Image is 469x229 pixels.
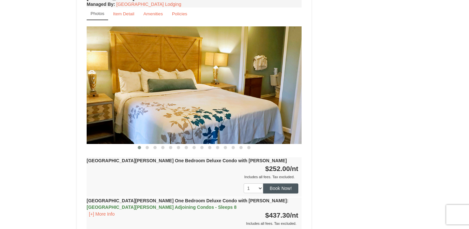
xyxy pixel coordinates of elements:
[172,11,187,16] small: Policies
[87,26,302,144] img: 18876286-122-159e5707.jpg
[290,211,298,219] span: /nt
[87,210,117,218] button: [+] More Info
[87,198,288,210] strong: [GEOGRAPHIC_DATA][PERSON_NAME] One Bedroom Deluxe Condo with [PERSON_NAME]
[265,211,290,219] span: $437.30
[263,183,298,193] button: Book Now!
[143,11,163,16] small: Amenities
[116,2,181,7] a: [GEOGRAPHIC_DATA] Lodging
[87,205,236,210] span: [GEOGRAPHIC_DATA][PERSON_NAME] Adjoining Condos - Sleeps 8
[168,7,192,20] a: Policies
[265,165,298,172] strong: $252.00
[109,7,138,20] a: Item Detail
[87,174,298,180] div: Includes all fees. Tax excluded.
[87,7,108,20] a: Photos
[287,198,289,203] span: :
[87,2,115,7] strong: :
[87,2,113,7] span: Managed By
[91,11,104,16] small: Photos
[87,158,287,163] strong: [GEOGRAPHIC_DATA][PERSON_NAME] One Bedroom Deluxe Condo with [PERSON_NAME]
[113,11,134,16] small: Item Detail
[290,165,298,172] span: /nt
[87,220,298,227] div: Includes all fees. Tax excluded.
[139,7,167,20] a: Amenities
